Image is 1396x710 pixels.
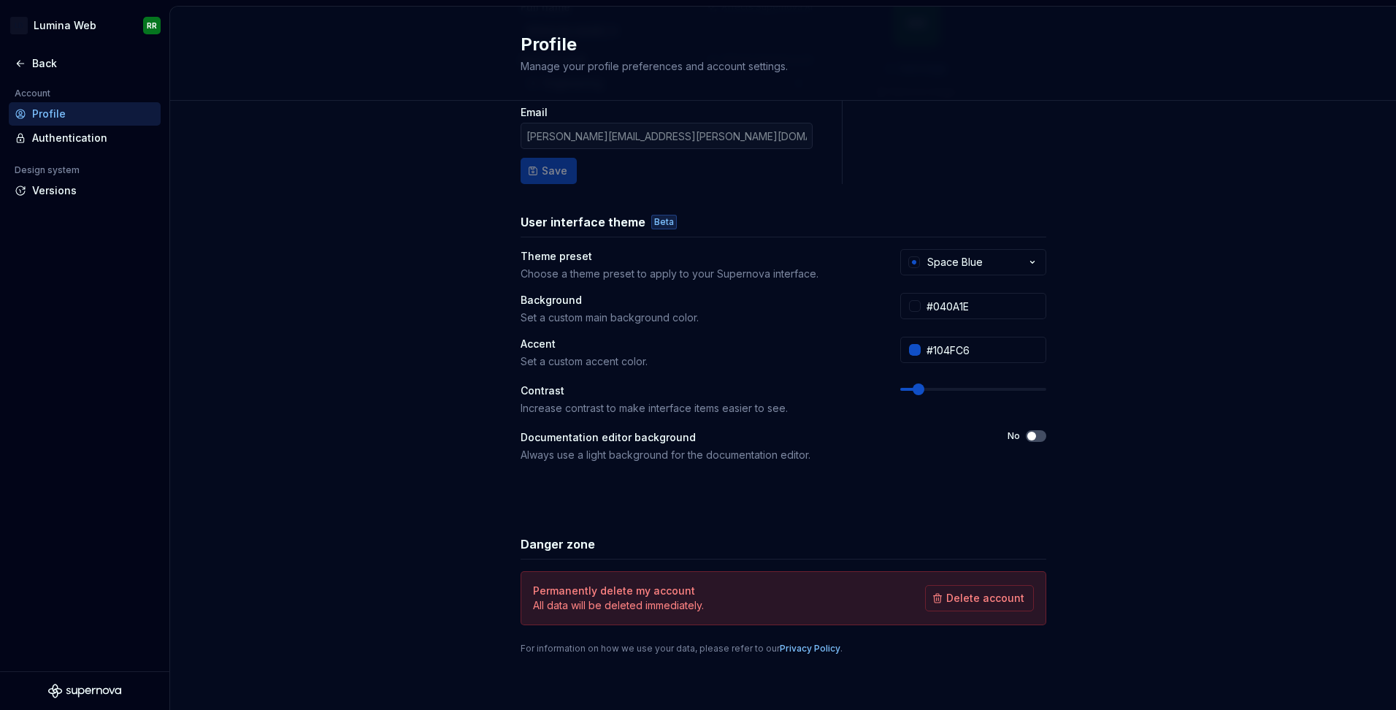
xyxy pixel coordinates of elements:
h4: Permanently delete my account [533,584,695,598]
div: Set a custom main background color. [521,310,874,325]
input: #104FC6 [921,337,1046,363]
div: Accent [521,337,556,351]
span: Delete account [946,591,1024,606]
div: Contrast [521,383,564,398]
div: Back [32,56,155,71]
label: No [1008,430,1020,442]
a: Authentication [9,126,161,150]
div: Lumina Web [34,18,96,33]
div: Account [9,85,56,102]
p: All data will be deleted immediately. [533,598,704,613]
div: Set a custom accent color. [521,354,874,369]
svg: Supernova Logo [48,684,121,698]
div: Background [521,293,582,308]
div: LD [10,17,28,34]
div: Theme preset [521,249,592,264]
div: Increase contrast to make interface items easier to see. [521,401,874,416]
h3: User interface theme [521,213,645,231]
div: Profile [32,107,155,121]
a: Privacy Policy [780,643,840,654]
h3: Danger zone [521,535,595,553]
button: LDLumina WebRR [3,9,166,42]
div: Always use a light background for the documentation editor. [521,448,981,462]
div: RR [147,20,157,31]
div: Versions [32,183,155,198]
button: Space Blue [900,249,1046,275]
label: Email [521,105,548,120]
a: Versions [9,179,161,202]
div: Documentation editor background [521,430,696,445]
input: #FFFFFF [921,293,1046,319]
span: Manage your profile preferences and account settings. [521,60,788,72]
div: Authentication [32,131,155,145]
div: Design system [9,161,85,179]
a: Profile [9,102,161,126]
h2: Profile [521,33,1029,56]
button: Delete account [925,585,1034,611]
div: Choose a theme preset to apply to your Supernova interface. [521,267,874,281]
div: Beta [651,215,677,229]
div: For information on how we use your data, please refer to our . [521,643,1046,654]
div: Space Blue [927,255,983,270]
a: Back [9,52,161,75]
